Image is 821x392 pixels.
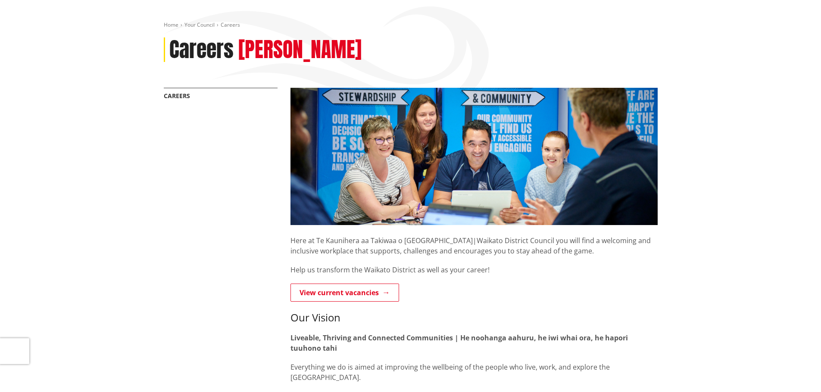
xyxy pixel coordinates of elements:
a: Careers [164,92,190,100]
nav: breadcrumb [164,22,658,29]
h1: Careers [169,37,234,62]
h3: Our Vision [290,312,658,324]
a: Your Council [184,21,215,28]
strong: Liveable, Thriving and Connected Communities | He noohanga aahuru, he iwi whai ora, he hapori tuu... [290,333,628,353]
img: Ngaaruawaahia staff discussing planning [290,88,658,225]
span: Careers [221,21,240,28]
h2: [PERSON_NAME] [238,37,362,62]
p: Help us transform the Waikato District as well as your career! [290,265,658,275]
p: Here at Te Kaunihera aa Takiwaa o [GEOGRAPHIC_DATA]|Waikato District Council you will find a welc... [290,225,658,256]
p: Everything we do is aimed at improving the wellbeing of the people who live, work, and explore th... [290,362,658,383]
a: Home [164,21,178,28]
iframe: Messenger Launcher [781,356,812,387]
a: View current vacancies [290,284,399,302]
